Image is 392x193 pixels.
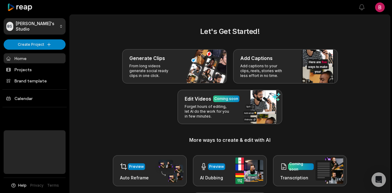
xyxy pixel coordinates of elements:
h3: More ways to create & edit with AI [77,136,383,144]
button: Help [11,183,27,188]
button: Create Project [4,39,66,50]
a: Privacy [30,183,44,188]
span: Help [18,183,27,188]
img: ai_dubbing.png [235,158,263,184]
div: Coming soon [289,161,313,172]
a: Terms [47,183,59,188]
div: BS [6,22,13,31]
p: From long videos generate social ready clips in one click. [129,64,176,78]
h3: Auto Reframe [120,175,149,181]
a: Projects [4,65,66,75]
h3: AI Dubbing [200,175,225,181]
h2: Let's Get Started! [77,26,383,37]
img: transcription.png [316,158,343,184]
h3: Add Captions [240,55,273,62]
p: [PERSON_NAME]'s Studio [16,21,57,32]
div: Open Intercom Messenger [371,172,386,187]
div: Preview [129,164,144,169]
h3: Generate Clips [129,55,165,62]
p: Forget hours of editing, let AI do the work for you in few minutes. [185,104,232,119]
a: Home [4,53,66,63]
h3: Transcription [280,175,314,181]
div: Coming soon [214,96,238,101]
p: Add captions to your clips, reels, stories with less effort in no time. [240,64,287,78]
a: Calendar [4,93,66,103]
img: auto_reframe.png [155,159,183,183]
div: Preview [209,164,224,169]
h3: Edit Videos [185,95,211,102]
a: Brand template [4,76,66,86]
